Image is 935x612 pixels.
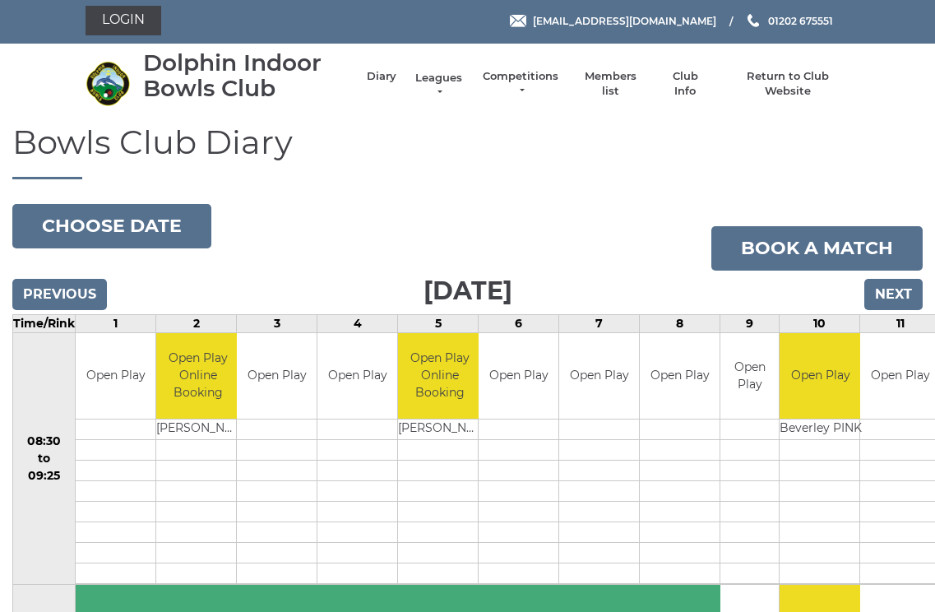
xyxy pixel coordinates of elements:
a: Leagues [413,71,465,100]
td: Open Play [640,333,720,420]
td: 7 [559,314,640,332]
a: Phone us 01202 675551 [745,13,833,29]
a: Competitions [481,69,560,99]
td: Open Play [780,333,862,420]
img: Dolphin Indoor Bowls Club [86,61,131,106]
td: 4 [317,314,398,332]
button: Choose date [12,204,211,248]
td: 3 [237,314,317,332]
td: 9 [720,314,780,332]
input: Previous [12,279,107,310]
td: 1 [76,314,156,332]
h1: Bowls Club Diary [12,124,923,179]
td: 08:30 to 09:25 [13,332,76,585]
td: 8 [640,314,720,332]
td: Open Play Online Booking [398,333,481,420]
img: Email [510,15,526,27]
td: Open Play [237,333,317,420]
td: 10 [780,314,860,332]
a: Book a match [711,226,923,271]
a: Diary [367,69,396,84]
a: Login [86,6,161,35]
td: Time/Rink [13,314,76,332]
td: Open Play [479,333,558,420]
td: 2 [156,314,237,332]
span: 01202 675551 [768,14,833,26]
td: Open Play [317,333,397,420]
div: Dolphin Indoor Bowls Club [143,50,350,101]
a: Email [EMAIL_ADDRESS][DOMAIN_NAME] [510,13,716,29]
td: [PERSON_NAME] [156,420,239,440]
td: Open Play [76,333,155,420]
td: Beverley PINK [780,420,862,440]
input: Next [864,279,923,310]
a: Return to Club Website [725,69,849,99]
a: Club Info [661,69,709,99]
td: 6 [479,314,559,332]
span: [EMAIL_ADDRESS][DOMAIN_NAME] [533,14,716,26]
a: Members list [576,69,645,99]
td: Open Play [559,333,639,420]
td: [PERSON_NAME] [398,420,481,440]
td: 5 [398,314,479,332]
td: Open Play [720,333,779,420]
td: Open Play Online Booking [156,333,239,420]
img: Phone us [748,14,759,27]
